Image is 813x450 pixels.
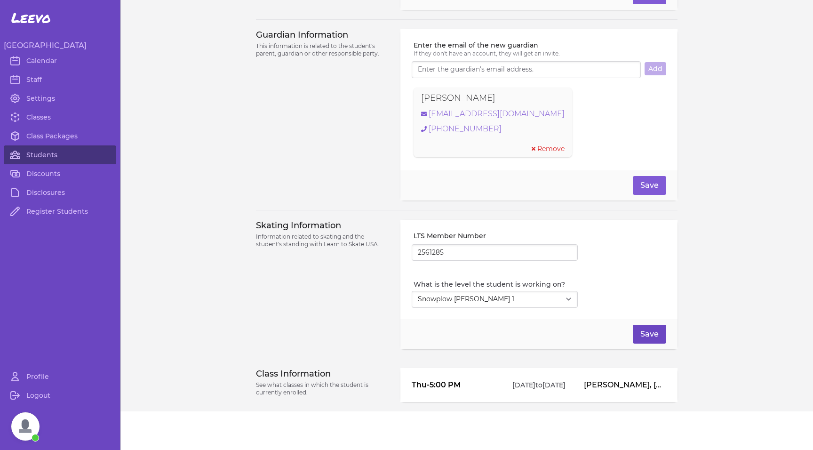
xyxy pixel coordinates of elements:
[256,220,389,231] h3: Skating Information
[633,325,666,344] button: Save
[4,202,116,221] a: Register Students
[633,176,666,195] button: Save
[421,123,565,135] a: [PHONE_NUMBER]
[4,51,116,70] a: Calendar
[4,183,116,202] a: Disclosures
[4,70,116,89] a: Staff
[4,164,116,183] a: Discounts
[412,61,641,78] input: Enter the guardian's email address.
[414,280,578,289] label: What is the level the student is working on?
[645,62,666,75] button: Add
[11,9,51,26] span: Leevo
[256,42,389,57] p: This information is related to the student's parent, guardian or other responsible party.
[414,231,578,241] label: LTS Member Number
[412,244,578,261] input: LTS or USFSA number
[4,145,116,164] a: Students
[4,127,116,145] a: Class Packages
[4,89,116,108] a: Settings
[532,144,565,153] button: Remove
[584,379,666,391] p: [PERSON_NAME], [PERSON_NAME]
[421,91,495,104] p: [PERSON_NAME]
[11,412,40,441] a: Open chat
[4,108,116,127] a: Classes
[256,233,389,248] p: Information related to skating and the student's standing with Learn to Skate USA.
[537,144,565,153] span: Remove
[4,40,116,51] h3: [GEOGRAPHIC_DATA]
[256,29,389,40] h3: Guardian Information
[256,381,389,396] p: See what classes in which the student is currently enrolled.
[4,386,116,405] a: Logout
[414,50,666,57] p: If they don't have an account, they will get an invite.
[256,368,389,379] h3: Class Information
[414,40,666,50] label: Enter the email of the new guardian
[4,367,116,386] a: Profile
[412,379,494,391] p: Thu - 5:00 PM
[498,380,580,390] p: [DATE] to [DATE]
[421,108,565,120] a: [EMAIL_ADDRESS][DOMAIN_NAME]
